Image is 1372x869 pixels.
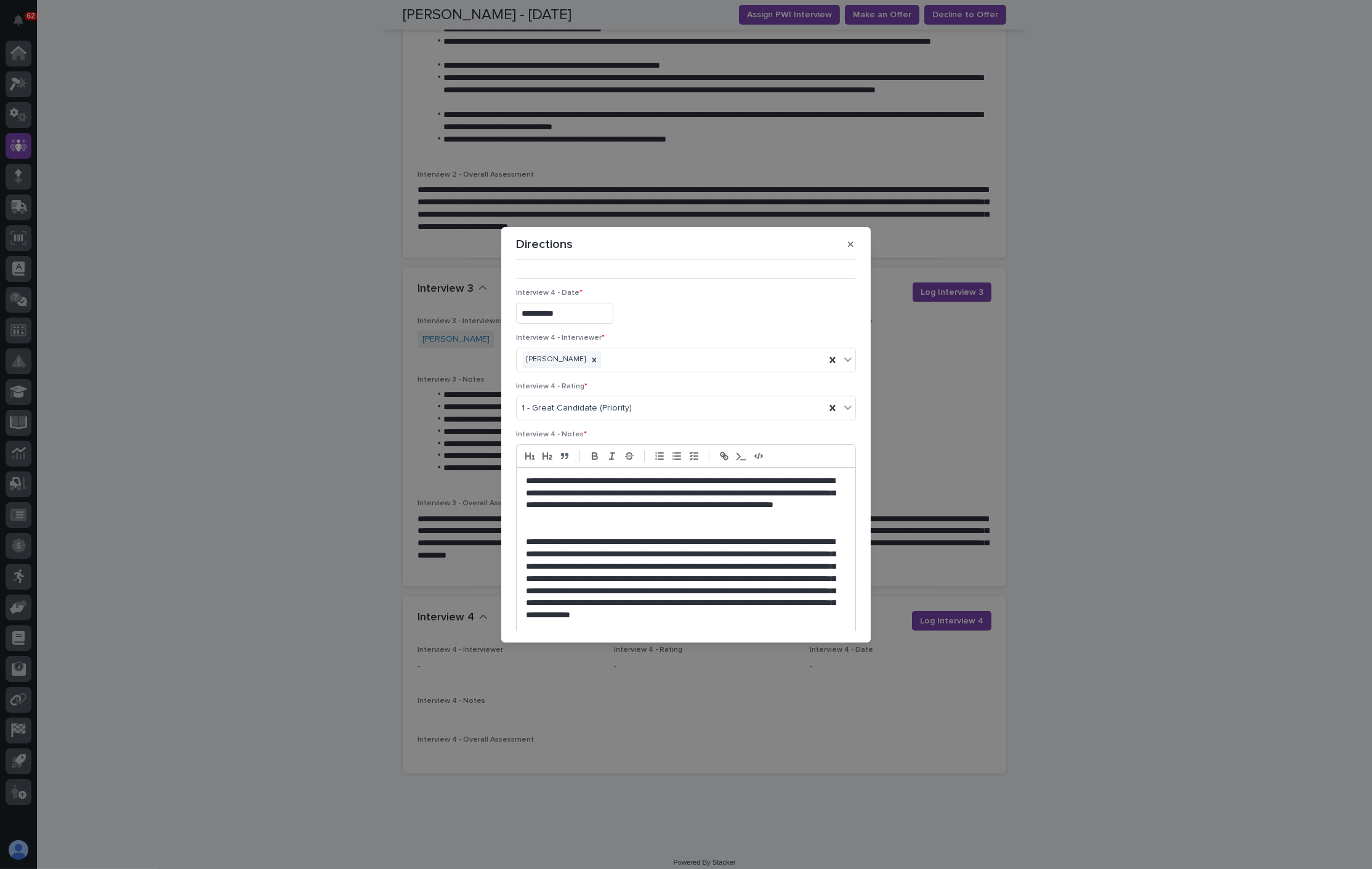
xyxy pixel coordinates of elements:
span: Interview 4 - Notes [516,431,587,438]
span: 1 - Great Candidate (Priority) [522,402,632,415]
p: Directions [516,237,573,252]
span: Interview 4 - Interviewer [516,334,605,342]
div: [PERSON_NAME] [523,351,587,368]
span: Interview 4 - Rating [516,383,587,390]
span: Interview 4 - Date [516,289,583,297]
